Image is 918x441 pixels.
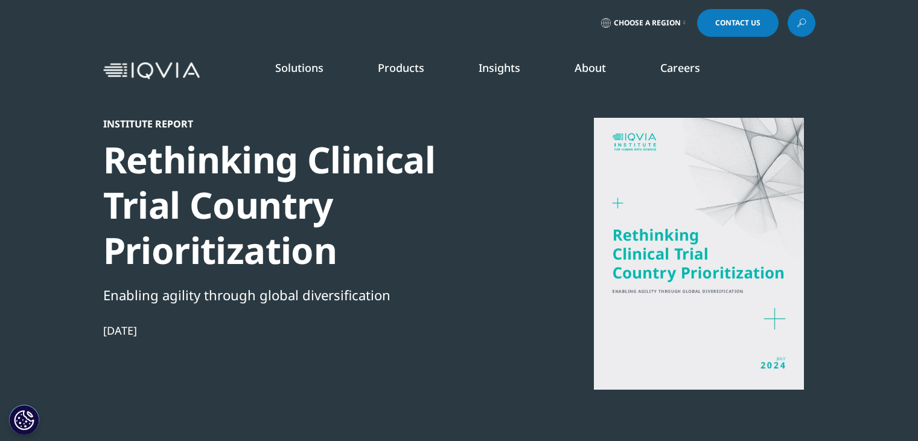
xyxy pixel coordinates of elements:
[575,60,606,75] a: About
[479,60,520,75] a: Insights
[660,60,700,75] a: Careers
[103,323,517,338] div: [DATE]
[715,19,760,27] span: Contact Us
[697,9,779,37] a: Contact Us
[103,118,517,130] div: Institute Report
[205,42,815,99] nav: Primary
[103,62,200,80] img: IQVIA Healthcare Information Technology and Pharma Clinical Research Company
[378,60,424,75] a: Products
[275,60,324,75] a: Solutions
[103,137,517,273] div: Rethinking Clinical Trial Country Prioritization
[614,18,681,28] span: Choose a Region
[9,405,39,435] button: Cookies Settings
[103,285,517,305] div: Enabling agility through global diversification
